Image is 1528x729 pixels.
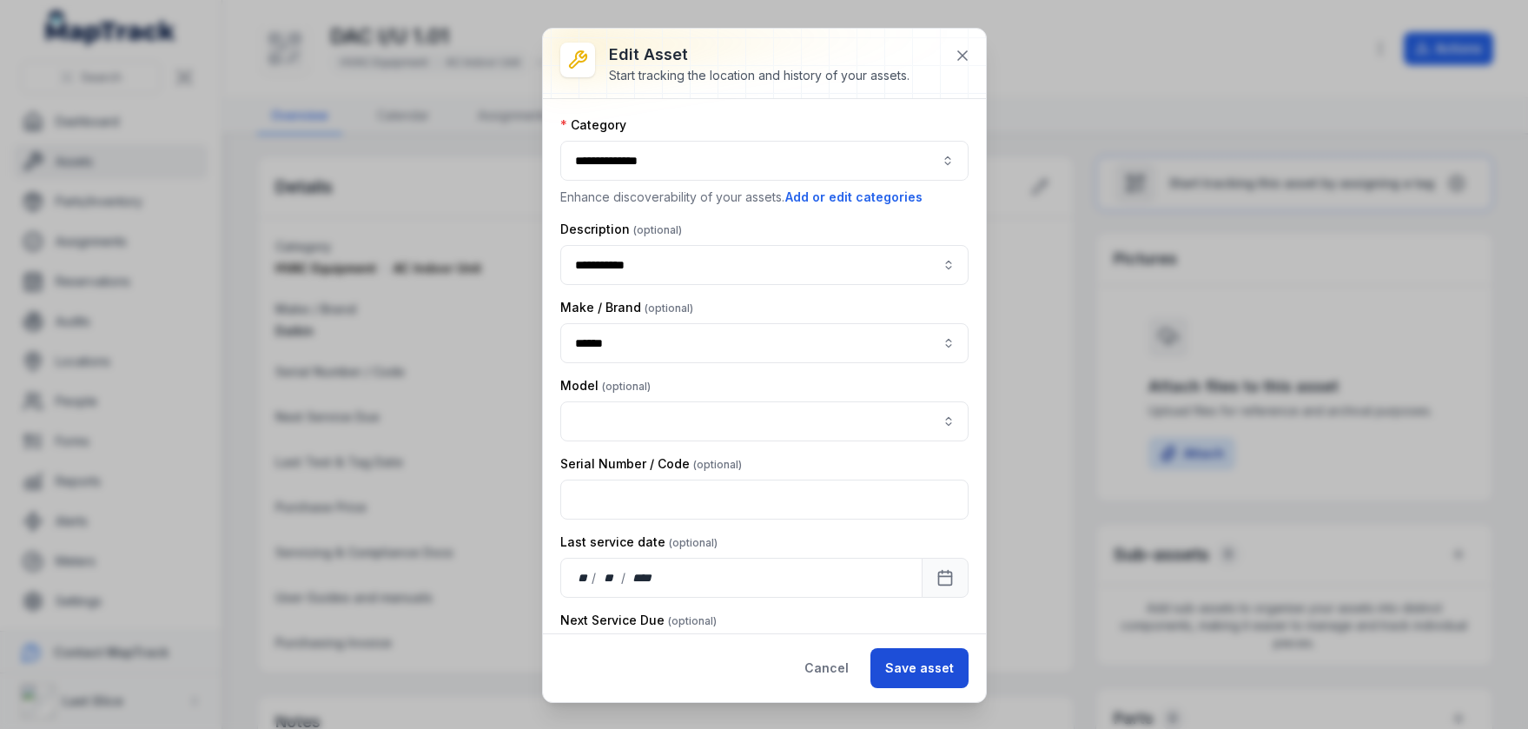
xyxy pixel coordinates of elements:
[592,569,598,587] div: /
[560,299,693,316] label: Make / Brand
[560,323,969,363] input: asset-edit:cf[ebb60b7c-a6c7-4352-97cf-f2206141bd39]-label
[560,612,717,629] label: Next Service Due
[609,43,910,67] h3: Edit asset
[784,188,923,207] button: Add or edit categories
[560,377,651,394] label: Model
[790,648,863,688] button: Cancel
[560,245,969,285] input: asset-edit:description-label
[575,569,592,587] div: day,
[627,569,659,587] div: year,
[560,533,718,551] label: Last service date
[922,558,969,598] button: Calendar
[598,569,621,587] div: month,
[560,116,626,134] label: Category
[560,455,742,473] label: Serial Number / Code
[621,569,627,587] div: /
[560,221,682,238] label: Description
[609,67,910,84] div: Start tracking the location and history of your assets.
[560,188,969,207] p: Enhance discoverability of your assets.
[560,401,969,441] input: asset-edit:cf[08eaddf7-07cd-453f-a58e-3fff727ebd05]-label
[870,648,969,688] button: Save asset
